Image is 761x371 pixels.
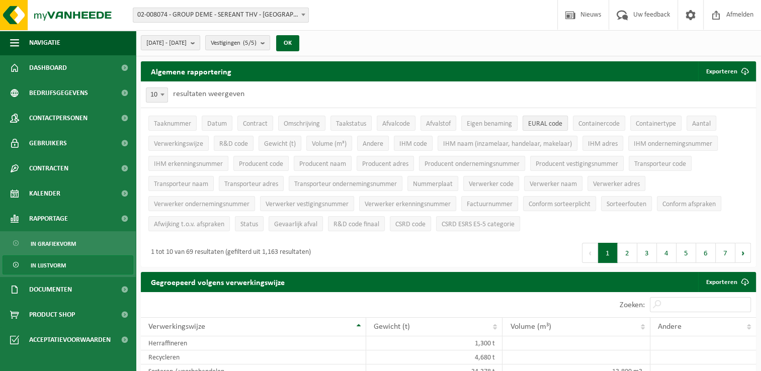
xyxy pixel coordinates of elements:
[294,180,397,188] span: Transporteur ondernemingsnummer
[530,180,577,188] span: Verwerker naam
[133,8,309,23] span: 02-008074 - GROUP DEME - SEREANT THV - ANTWERPEN
[154,180,208,188] span: Transporteur naam
[207,120,227,128] span: Datum
[264,140,296,148] span: Gewicht (t)
[523,196,596,211] button: Conform sorteerplicht : Activate to sort
[630,116,682,131] button: ContainertypeContainertype: Activate to sort
[587,176,645,191] button: Verwerker adresVerwerker adres: Activate to sort
[390,216,431,231] button: CSRD codeCSRD code: Activate to sort
[154,221,224,228] span: Afwijking t.o.v. afspraken
[148,116,197,131] button: TaaknummerTaaknummer: Activate to remove sorting
[438,136,577,151] button: IHM naam (inzamelaar, handelaar, makelaar)IHM naam (inzamelaar, handelaar, makelaar): Activate to...
[637,243,657,263] button: 3
[692,120,711,128] span: Aantal
[243,120,268,128] span: Contract
[276,35,299,51] button: OK
[607,201,646,208] span: Sorteerfouten
[148,216,230,231] button: Afwijking t.o.v. afsprakenAfwijking t.o.v. afspraken: Activate to sort
[224,180,278,188] span: Transporteur adres
[657,196,721,211] button: Conform afspraken : Activate to sort
[463,176,519,191] button: Verwerker codeVerwerker code: Activate to sort
[333,221,379,228] span: R&D code finaal
[239,160,283,168] span: Producent code
[154,140,203,148] span: Verwerkingswijze
[274,221,317,228] span: Gevaarlijk afval
[233,156,289,171] button: Producent codeProducent code: Activate to sort
[677,243,696,263] button: 5
[469,180,514,188] span: Verwerker code
[366,350,503,364] td: 4,680 t
[306,136,352,151] button: Volume (m³)Volume (m³): Activate to sort
[146,244,311,262] div: 1 tot 10 van 69 resultaten (gefilterd uit 1,163 resultaten)
[29,55,67,80] span: Dashboard
[735,243,751,263] button: Next
[29,302,75,327] span: Product Shop
[133,8,308,22] span: 02-008074 - GROUP DEME - SEREANT THV - ANTWERPEN
[148,196,255,211] button: Verwerker ondernemingsnummerVerwerker ondernemingsnummer: Activate to sort
[214,136,253,151] button: R&D codeR&amp;D code: Activate to sort
[461,196,518,211] button: FactuurnummerFactuurnummer: Activate to sort
[399,140,427,148] span: IHM code
[436,216,520,231] button: CSRD ESRS E5-5 categorieCSRD ESRS E5-5 categorie: Activate to sort
[394,136,433,151] button: IHM codeIHM code: Activate to sort
[243,40,257,46] count: (5/5)
[29,181,60,206] span: Kalender
[395,221,426,228] span: CSRD code
[312,140,347,148] span: Volume (m³)
[362,160,408,168] span: Producent adres
[148,323,205,331] span: Verwerkingswijze
[141,61,241,81] h2: Algemene rapportering
[443,140,572,148] span: IHM naam (inzamelaar, handelaar, makelaar)
[382,120,410,128] span: Afvalcode
[420,116,456,131] button: AfvalstofAfvalstof: Activate to sort
[419,156,525,171] button: Producent ondernemingsnummerProducent ondernemingsnummer: Activate to sort
[141,336,366,350] td: Herraffineren
[29,206,68,231] span: Rapportage
[260,196,354,211] button: Verwerker vestigingsnummerVerwerker vestigingsnummer: Activate to sort
[582,136,623,151] button: IHM adresIHM adres: Activate to sort
[29,156,68,181] span: Contracten
[629,156,692,171] button: Transporteur codeTransporteur code: Activate to sort
[696,243,716,263] button: 6
[148,156,228,171] button: IHM erkenningsnummerIHM erkenningsnummer: Activate to sort
[530,156,624,171] button: Producent vestigingsnummerProducent vestigingsnummer: Activate to sort
[698,272,755,292] a: Exporteren
[377,116,415,131] button: AfvalcodeAfvalcode: Activate to sort
[524,176,582,191] button: Verwerker naamVerwerker naam: Activate to sort
[687,116,716,131] button: AantalAantal: Activate to sort
[29,106,88,131] span: Contactpersonen
[259,136,301,151] button: Gewicht (t)Gewicht (t): Activate to sort
[29,327,111,352] span: Acceptatievoorwaarden
[528,120,562,128] span: EURAL code
[269,216,323,231] button: Gevaarlijk afval : Activate to sort
[365,201,451,208] span: Verwerker erkenningsnummer
[467,120,512,128] span: Eigen benaming
[29,131,67,156] span: Gebruikers
[636,120,676,128] span: Containertype
[294,156,352,171] button: Producent naamProducent naam: Activate to sort
[330,116,372,131] button: TaakstatusTaakstatus: Activate to sort
[425,160,520,168] span: Producent ondernemingsnummer
[289,176,402,191] button: Transporteur ondernemingsnummerTransporteur ondernemingsnummer : Activate to sort
[328,216,385,231] button: R&D code finaalR&amp;D code finaal: Activate to sort
[29,30,60,55] span: Navigatie
[698,61,755,81] button: Exporteren
[407,176,458,191] button: NummerplaatNummerplaat: Activate to sort
[536,160,618,168] span: Producent vestigingsnummer
[657,243,677,263] button: 4
[278,116,325,131] button: OmschrijvingOmschrijving: Activate to sort
[598,243,618,263] button: 1
[363,140,383,148] span: Andere
[146,87,168,103] span: 10
[146,36,187,51] span: [DATE] - [DATE]
[523,116,568,131] button: EURAL codeEURAL code: Activate to sort
[578,120,620,128] span: Containercode
[219,176,284,191] button: Transporteur adresTransporteur adres: Activate to sort
[237,116,273,131] button: ContractContract: Activate to sort
[284,120,320,128] span: Omschrijving
[3,234,133,253] a: In grafiekvorm
[716,243,735,263] button: 7
[31,234,76,253] span: In grafiekvorm
[658,323,682,331] span: Andere
[31,256,66,275] span: In lijstvorm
